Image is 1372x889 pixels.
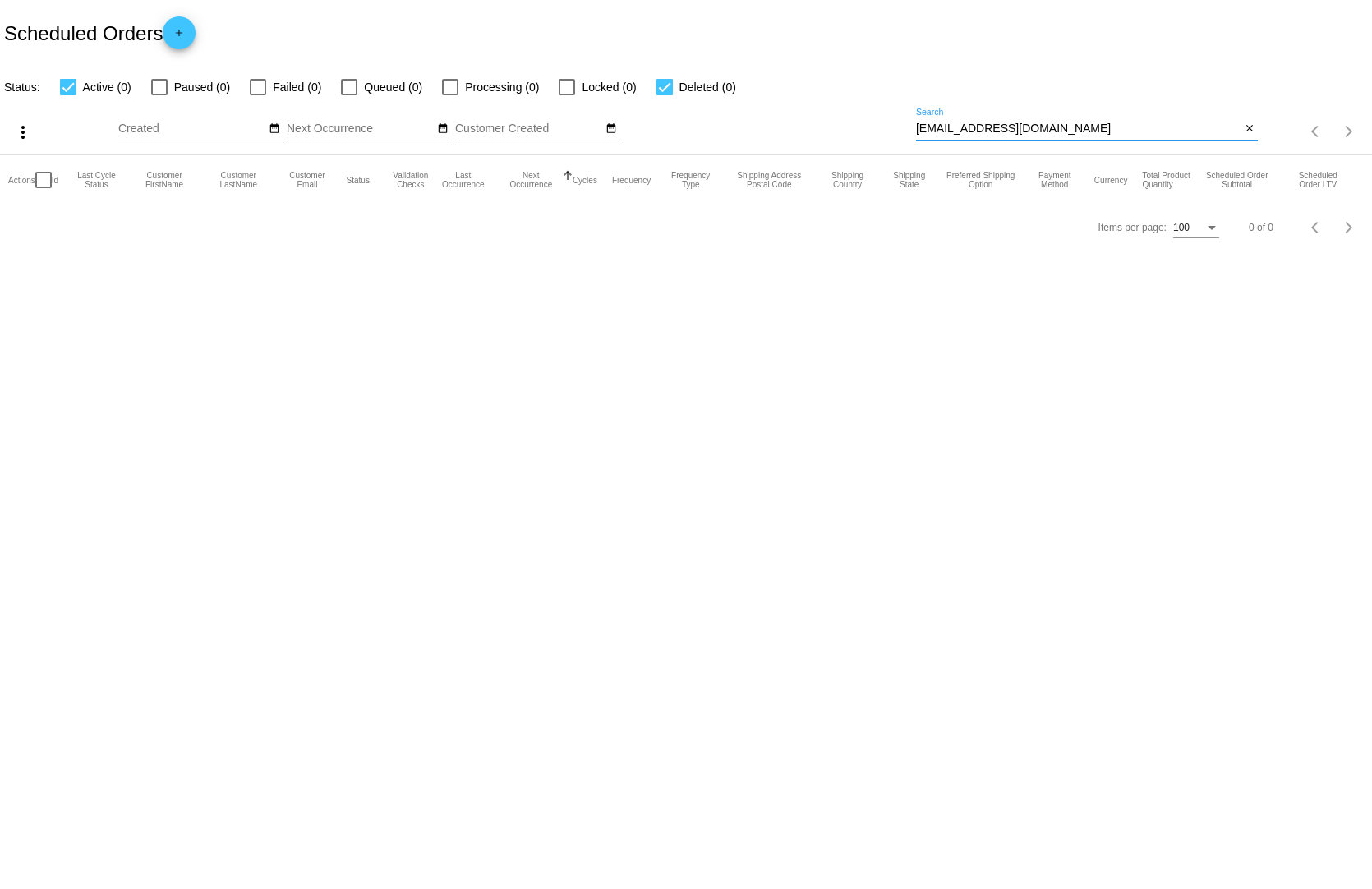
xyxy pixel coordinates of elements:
button: Change sorting for LastOccurrenceUtc [437,171,490,189]
span: Processing (0) [465,77,539,97]
mat-header-cell: Total Product Quantity [1142,155,1201,205]
button: Change sorting for LifetimeValue [1287,171,1349,189]
mat-header-cell: Validation Checks [384,155,437,205]
span: Failed (0) [273,77,321,97]
button: Change sorting for ShippingPostcode [730,171,808,189]
button: Change sorting for PaymentMethod.Type [1030,171,1080,189]
button: Change sorting for CurrencyIso [1094,175,1128,185]
span: 100 [1173,222,1190,233]
button: Previous page [1300,211,1333,244]
button: Next page [1333,211,1365,244]
div: 0 of 0 [1249,222,1273,233]
mat-select: Items per page: [1173,223,1219,234]
button: Change sorting for CustomerFirstName [135,171,195,189]
button: Clear [1241,121,1258,138]
mat-icon: more_vert [13,122,33,142]
button: Change sorting for LastProcessingCycleId [73,171,120,189]
input: Next Occurrence [287,122,435,136]
button: Previous page [1300,115,1333,148]
button: Change sorting for Cycles [573,175,597,185]
input: Created [118,122,266,136]
mat-icon: close [1244,122,1255,136]
button: Change sorting for CustomerEmail [283,171,331,189]
mat-icon: date_range [605,122,617,136]
button: Change sorting for PreferredShippingOption [946,171,1015,189]
span: Locked (0) [582,77,636,97]
input: Customer Created [455,122,603,136]
mat-icon: date_range [269,122,280,136]
input: Search [916,122,1241,136]
button: Change sorting for Subtotal [1202,171,1273,189]
mat-icon: add [169,27,189,47]
mat-icon: date_range [437,122,449,136]
button: Change sorting for CustomerLastName [209,171,268,189]
button: Change sorting for NextOccurrenceUtc [504,171,558,189]
button: Change sorting for Id [52,175,58,185]
button: Change sorting for Frequency [612,175,651,185]
button: Change sorting for ShippingState [887,171,932,189]
div: Items per page: [1098,222,1167,233]
span: Deleted (0) [679,77,736,97]
button: Change sorting for ShippingCountry [822,171,872,189]
span: Status: [4,81,40,94]
h2: Scheduled Orders [4,16,196,49]
span: Paused (0) [174,77,230,97]
span: Active (0) [83,77,131,97]
button: Next page [1333,115,1365,148]
button: Change sorting for Status [347,175,370,185]
span: Queued (0) [364,77,422,97]
button: Change sorting for FrequencyType [665,171,716,189]
mat-header-cell: Actions [8,155,35,205]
